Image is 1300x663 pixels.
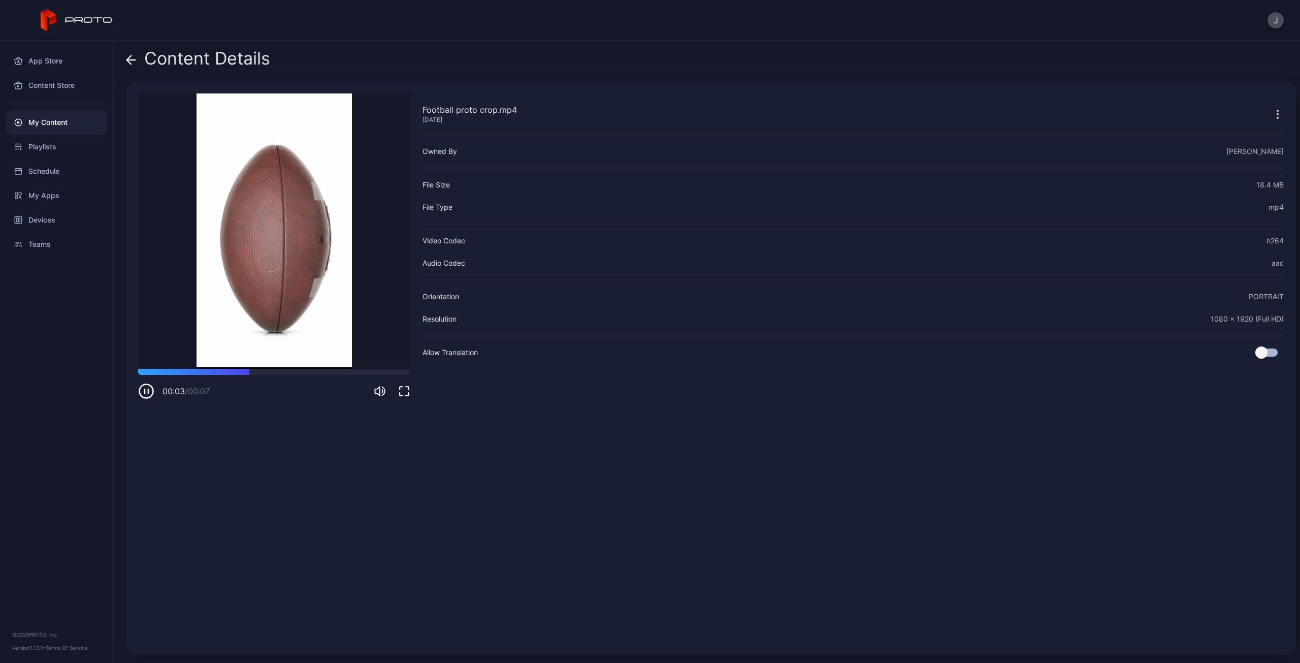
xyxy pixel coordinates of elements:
[126,49,270,73] div: Content Details
[1266,235,1284,247] div: h264
[6,159,107,183] a: Schedule
[185,386,210,396] span: / 00:07
[138,93,410,369] video: Sorry, your browser doesn‘t support embedded videos
[1249,291,1284,303] div: PORTRAIT
[6,110,107,135] a: My Content
[1272,257,1284,269] div: aac
[6,135,107,159] a: Playlists
[1269,201,1284,213] div: mp4
[422,104,517,116] div: Football proto crop.mp4
[6,49,107,73] a: App Store
[422,313,457,325] div: Resolution
[12,630,101,639] div: © 2025 PROTO, Inc.
[6,183,107,208] a: My Apps
[1211,313,1284,325] div: 1080 x 1920 (Full HD)
[1256,179,1284,191] div: 18.4 MB
[6,232,107,257] a: Teams
[422,201,452,213] div: File Type
[422,116,517,124] div: [DATE]
[422,179,450,191] div: File Size
[162,385,210,397] div: 00:03
[422,346,478,359] div: Allow Translation
[12,645,46,651] span: Version 1.13.1 •
[6,208,107,232] a: Devices
[1267,12,1284,28] button: J
[422,257,465,269] div: Audio Codec
[1226,145,1284,157] div: [PERSON_NAME]
[422,145,457,157] div: Owned By
[6,73,107,98] a: Content Store
[46,645,88,651] a: Terms Of Service
[422,235,465,247] div: Video Codec
[422,291,459,303] div: Orientation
